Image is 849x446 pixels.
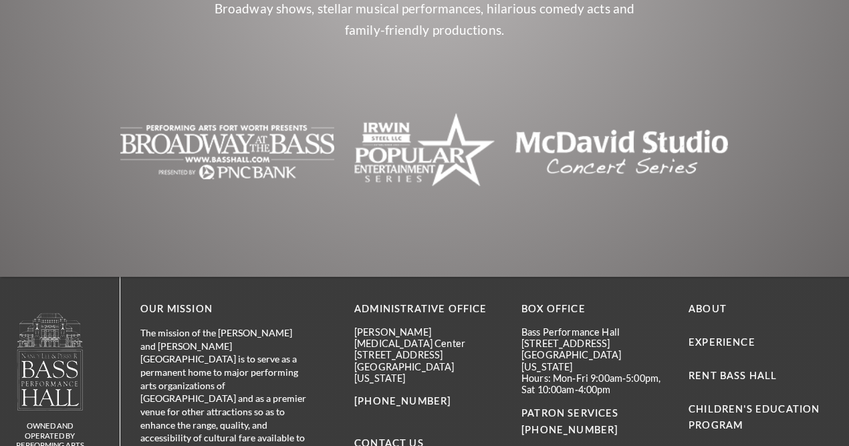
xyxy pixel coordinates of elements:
p: [PHONE_NUMBER] [354,393,501,410]
img: logo-footer.png [16,312,84,411]
a: Experience [689,336,755,348]
img: /media/agobug5j/pes_100h.png [354,108,494,197]
img: /media/2hbjses3/batb_100h.png [120,112,334,193]
p: PATRON SERVICES [PHONE_NUMBER] [521,405,669,439]
a: Rent Bass Hall [689,370,777,381]
a: About [689,303,727,314]
p: [GEOGRAPHIC_DATA][US_STATE] [354,361,501,384]
p: Bass Performance Hall [521,326,669,338]
p: BOX OFFICE [521,301,669,318]
p: OUR MISSION [140,301,308,318]
a: Children's Education Program [689,403,820,431]
img: /media/wbnfthhg/mcd_100h.png [515,112,729,193]
p: [STREET_ADDRESS] [354,349,501,360]
p: Administrative Office [354,301,501,318]
p: Hours: Mon-Fri 9:00am-5:00pm, Sat 10:00am-4:00pm [521,372,669,396]
p: [STREET_ADDRESS] [521,338,669,349]
p: [GEOGRAPHIC_DATA][US_STATE] [521,349,669,372]
p: [PERSON_NAME][MEDICAL_DATA] Center [354,326,501,350]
